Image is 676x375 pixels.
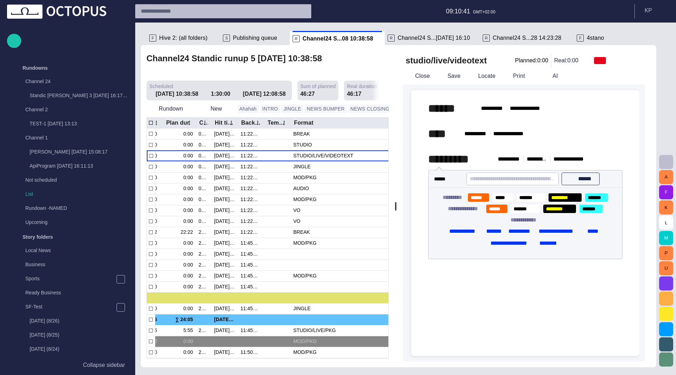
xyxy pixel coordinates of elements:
div: SPublishing queue [220,31,290,45]
div: 8/8 10:38:58 [214,142,235,148]
div: 11:22:41 [240,131,261,137]
div: 22:22 [165,229,193,236]
div: 11:22:41 [240,218,261,225]
div: 0:00 [165,240,193,246]
div: Backtime [241,119,261,126]
div: STUDIO [293,142,312,148]
div: 0:00 [165,218,193,225]
div: JINGLE [293,305,311,312]
div: 0:00 [165,338,193,345]
div: RChannel24 S...28 14:23:28 [480,31,574,45]
p: R [293,35,300,42]
div: 11:45:03 [240,327,261,334]
button: Ahahah [237,105,259,113]
span: Channel24 S...28 14:23:28 [493,35,561,42]
div: 0:00 [165,185,193,192]
div: [DATE] 12:08:58 [243,90,289,98]
div: 5:55 [165,327,193,334]
div: 0:00 [199,163,208,170]
button: INTRO [260,105,280,113]
p: [PERSON_NAME] [DATE] 15:08:17 [30,148,128,155]
div: Plan dur [166,119,189,126]
div: 0:00 [165,262,193,268]
p: [DATE] (8/26) [30,317,128,324]
div: MOD/PKG [293,273,317,279]
div: 0:00 [165,283,193,290]
div: 8/8 11:01:20 [214,314,235,325]
p: Channel 2 [25,106,114,113]
p: Business [25,261,128,268]
div: 11:45:03 [240,240,261,246]
h2: studio/live/videotext [406,55,487,66]
div: 46:17 [347,90,361,98]
span: Publishing queue [233,35,277,42]
div: 0:00 [199,218,208,225]
div: 22:22 [199,273,208,279]
div: 0:00 [199,196,208,203]
div: AUDIO [293,185,309,192]
button: L [659,215,673,230]
span: Scheduled [149,83,173,90]
div: Ready Business [11,286,128,300]
div: VO [293,218,300,225]
div: 0:00 [199,142,208,148]
div: 11:22:41 [240,185,261,192]
p: [DATE] (8/24) [30,345,128,352]
button: Plan dur column menu [184,118,194,128]
div: 11:45:03 [240,273,261,279]
div: 11:45:03 [240,283,261,290]
div: 8/8 10:38:58 [214,218,235,225]
p: GMT+02:00 [473,9,495,15]
ul: main menu [7,61,128,358]
div: 0:00 [165,142,193,148]
p: R [388,35,395,42]
button: Save [435,70,463,82]
div: Format [294,119,313,126]
div: 22:22 [199,283,208,290]
p: SF-Test [25,303,116,310]
h2: Channel24 Standic runup 5 [DATE] 10:38:58 [146,54,322,63]
div: 22:22 [199,240,208,246]
p: Story folders [23,233,53,240]
div: Sports [11,272,128,286]
div: 0:00 [199,185,208,192]
div: 11:22:41 [240,207,261,214]
div: MOD/PKG [293,196,317,203]
div: 11:45:03 [240,251,261,257]
div: 8/8 10:38:58 [214,207,235,214]
span: Channel24 S...08 10:38:58 [302,35,373,42]
button: U [659,261,673,275]
div: 11:22:41 [240,152,261,159]
div: 8/8 10:38:58 [214,229,235,236]
div: 11:22:41 [240,174,261,181]
div: MOD/PKG [293,174,317,181]
p: [DATE] (8/25) [30,331,128,338]
div: 8/8 10:38:58 [214,196,235,203]
div: 8/8 11:01:20 [214,327,235,334]
button: Close [403,70,432,82]
div: 1:30:00 [211,90,234,98]
div: 11:22:41 [240,196,261,203]
div: 8/8 10:38:58 [214,163,235,170]
div: ApiProgram [DATE] 16:11:13 [15,160,128,174]
div: 28:17 [199,349,208,356]
div: Local News [11,244,128,258]
button: Backtime column menu [253,118,263,128]
span: 4stano [587,35,604,42]
p: Sports [25,275,116,282]
div: F4stano [574,31,616,45]
p: TEST-1 [DATE] 13:13 [30,120,128,127]
button: Print [501,70,537,82]
p: Channel 24 [25,78,114,85]
p: R [483,35,490,42]
button: Collapse sidebar [7,358,128,372]
div: 11:50:58 [240,349,261,356]
div: 22:22 [199,229,208,236]
button: M [659,231,673,245]
div: 0:00 [165,196,193,203]
div: 11:45:03 [240,262,261,268]
p: Standic [PERSON_NAME] 3 [DATE] 16:17:17 [30,92,128,99]
div: [DATE] 10:38:58 [156,90,202,98]
div: Standic [PERSON_NAME] 3 [DATE] 16:17:17 [15,89,128,103]
p: Rundowns [23,64,48,71]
